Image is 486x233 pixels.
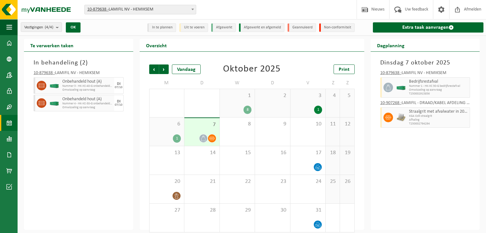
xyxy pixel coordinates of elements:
[409,109,468,114] span: Straalgrit met afvalwater in 200lt-vat
[334,64,355,74] a: Print
[339,67,350,72] span: Print
[140,39,173,51] h2: Overzicht
[153,149,181,156] span: 13
[66,22,81,33] button: OK
[371,39,411,51] h2: Dagplanning
[294,92,322,99] span: 3
[34,71,124,77] div: LAMIFIL NV - HEMIKSEM
[294,149,322,156] span: 17
[329,149,336,156] span: 18
[223,92,252,99] span: 1
[314,106,322,114] div: 1
[329,178,336,185] span: 25
[288,23,316,32] li: Geannuleerd
[343,121,351,128] span: 12
[409,92,468,96] span: T250002915856
[258,92,287,99] span: 2
[258,178,287,185] span: 23
[62,97,112,102] span: Onbehandeld hout (A)
[329,121,336,128] span: 11
[179,23,208,32] li: Uit te voeren
[255,77,290,89] td: D
[294,178,322,185] span: 24
[409,122,468,126] span: T250002794294
[34,58,124,68] h3: In behandeling ( )
[62,88,112,92] span: Omwisseling op aanvraag
[396,113,406,122] img: LP-PA-00000-WDN-11
[50,101,59,106] img: HK-XC-30-GN-00
[239,23,284,32] li: Afgewerkt en afgemeld
[380,58,470,68] h3: Dinsdag 7 oktober 2025
[223,121,252,128] span: 8
[373,22,484,33] a: Extra taak aanvragen
[223,64,281,74] div: Oktober 2025
[153,121,181,128] span: 6
[50,83,59,88] img: HK-XC-30-GN-00
[62,79,112,84] span: Onbehandeld hout (A)
[409,118,468,122] span: Afhaling
[117,82,120,86] div: DI
[85,5,196,14] span: 10-879638 - LAMIFIL NV - HEMIKSEM
[153,207,181,214] span: 27
[258,121,287,128] span: 9
[87,7,109,12] tcxspan: Call 10-879638 - via 3CX
[184,77,220,89] td: D
[24,23,53,32] span: Vestigingen
[147,23,176,32] li: In te plannen
[290,77,326,89] td: V
[223,149,252,156] span: 15
[380,71,470,77] div: LAMIFIL NV - HEMIKSEM
[153,178,181,185] span: 20
[409,84,468,88] span: Nummer 1 - HK-XC 30-G bedrijfsrestafval
[380,101,402,105] tcxspan: Call 10-907268 - via 3CX
[62,106,112,109] span: Omwisseling op aanvraag
[409,114,468,118] span: KGA Colli straalgrit
[24,39,80,51] h2: Te verwerken taken
[343,178,351,185] span: 26
[149,64,159,74] span: Vorige
[62,102,112,106] span: Nummer 4 - HK-XC-30-G onbehandeld hout (A) Extra
[223,178,252,185] span: 22
[173,134,181,143] div: 1
[223,207,252,214] span: 29
[380,101,470,107] div: LAMIFIL - DRAAD/KABEL AFDELING - HEMIKSEM
[211,23,236,32] li: Afgewerkt
[188,178,216,185] span: 21
[258,207,287,214] span: 30
[159,64,169,74] span: Volgende
[115,86,122,89] div: 07/10
[34,71,55,75] tcxspan: Call 10-879638 - via 3CX
[220,77,255,89] td: W
[115,103,122,107] div: 07/10
[21,22,62,32] button: Vestigingen(4/4)
[380,71,402,75] tcxspan: Call 10-879638 - via 3CX
[319,23,355,32] li: Non-conformiteit
[258,149,287,156] span: 16
[172,64,201,74] div: Vandaag
[409,79,468,84] span: Bedrijfsrestafval
[45,25,53,29] count: (4/4)
[343,149,351,156] span: 19
[343,92,351,99] span: 5
[84,5,196,14] span: 10-879638 - LAMIFIL NV - HEMIKSEM
[340,77,354,89] td: Z
[329,92,336,99] span: 4
[326,77,340,89] td: Z
[117,100,120,103] div: DI
[149,77,185,89] td: M
[188,149,216,156] span: 14
[396,85,406,90] img: HK-XC-30-GN-00
[409,88,468,92] span: Omwisseling op aanvraag
[188,121,216,128] span: 7
[294,207,322,214] span: 31
[294,121,322,128] span: 10
[188,207,216,214] span: 28
[62,84,112,88] span: Nummer 3 - HK-XC-40-G onbehandeld hout (A)
[82,60,86,66] span: 2
[243,106,251,114] div: 8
